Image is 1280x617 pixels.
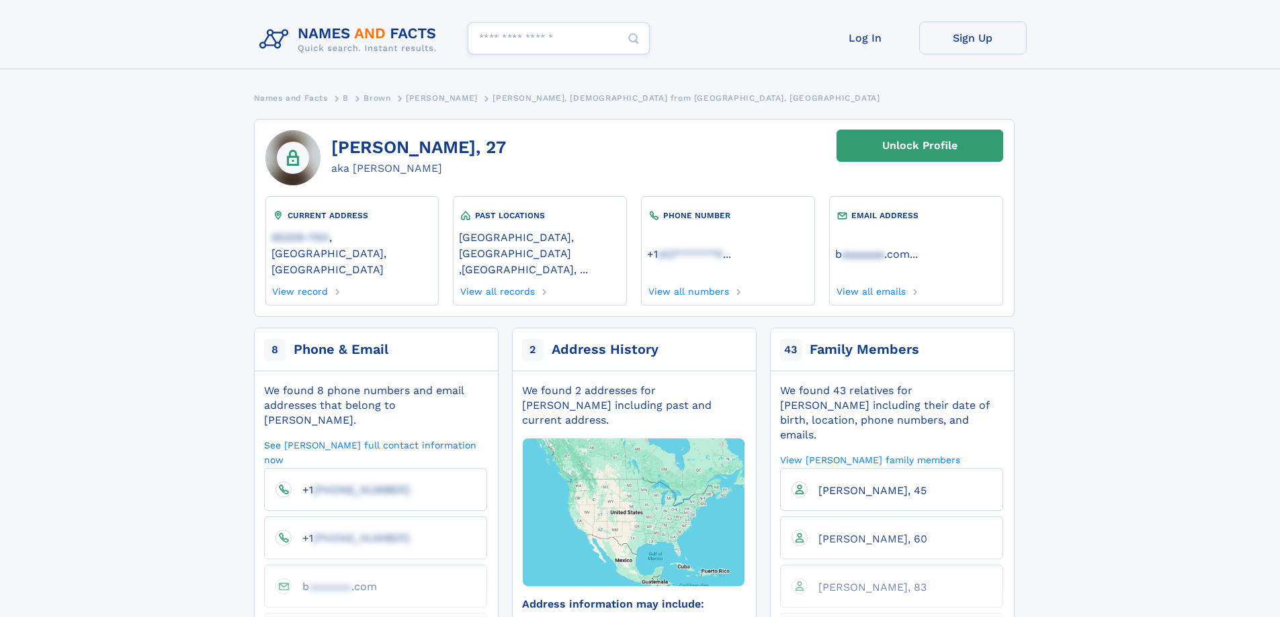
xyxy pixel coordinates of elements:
[842,248,884,260] span: aaaaaaa
[780,453,960,466] a: View [PERSON_NAME] family members
[647,282,729,297] a: View all numbers
[835,209,996,222] div: EMAIL ADDRESS
[919,21,1027,54] a: Sign Up
[837,130,1003,162] a: Unlock Profile
[331,160,506,177] div: aka [PERSON_NAME]
[812,21,919,54] a: Log In
[292,531,410,544] a: +1[PHONE_NUMBER]
[254,21,447,58] img: Logo Names and Facts
[522,597,745,612] div: Address information may include:
[264,339,286,361] span: 8
[292,579,377,592] a: baaaaaaa.com
[835,248,996,260] a: ...
[810,340,919,359] div: Family Members
[313,532,410,544] span: [PHONE_NUMBER]
[835,282,906,297] a: View all emails
[617,22,650,55] button: Search Button
[294,340,388,359] div: Phone & Email
[292,483,410,495] a: +1[PHONE_NUMBER]
[780,383,1003,442] div: We found 43 relatives for [PERSON_NAME] including their date of birth, location, phone numbers, a...
[254,89,328,106] a: Names and Facts
[459,230,620,260] a: [GEOGRAPHIC_DATA], [GEOGRAPHIC_DATA]
[264,438,487,466] a: See [PERSON_NAME] full contact information now
[343,93,349,103] span: B
[406,93,478,103] span: [PERSON_NAME]
[462,262,588,276] a: [GEOGRAPHIC_DATA], ...
[493,93,880,103] span: [PERSON_NAME], [DEMOGRAPHIC_DATA] from [GEOGRAPHIC_DATA], [GEOGRAPHIC_DATA]
[364,93,390,103] span: Brown
[818,484,927,497] span: [PERSON_NAME], 45
[780,339,802,361] span: 43
[818,581,927,594] span: [PERSON_NAME], 83
[459,222,620,282] div: ,
[313,483,410,496] span: [PHONE_NUMBER]
[271,231,329,244] span: 85209-1154
[271,209,433,222] div: CURRENT ADDRESS
[522,339,544,361] span: 2
[808,580,927,593] a: [PERSON_NAME], 83
[835,246,910,260] a: baaaaaaa.com
[647,248,808,260] a: ...
[271,230,433,276] a: 85209-1154, [GEOGRAPHIC_DATA], [GEOGRAPHIC_DATA]
[818,532,927,545] span: [PERSON_NAME], 60
[309,580,351,593] span: aaaaaaa
[264,383,487,428] div: We found 8 phone numbers and email addresses that belong to [PERSON_NAME].
[459,209,620,222] div: PAST LOCATIONS
[459,282,535,297] a: View all records
[343,89,349,106] a: B
[808,483,927,496] a: [PERSON_NAME], 45
[552,340,658,359] div: Address History
[808,532,927,544] a: [PERSON_NAME], 60
[647,209,808,222] div: PHONE NUMBER
[882,130,957,161] div: Unlock Profile
[468,22,650,54] input: search input
[522,383,745,428] div: We found 2 addresses for [PERSON_NAME] including past and current address.
[364,89,390,106] a: Brown
[406,89,478,106] a: [PERSON_NAME]
[331,138,506,158] h1: [PERSON_NAME], 27
[271,282,329,297] a: View record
